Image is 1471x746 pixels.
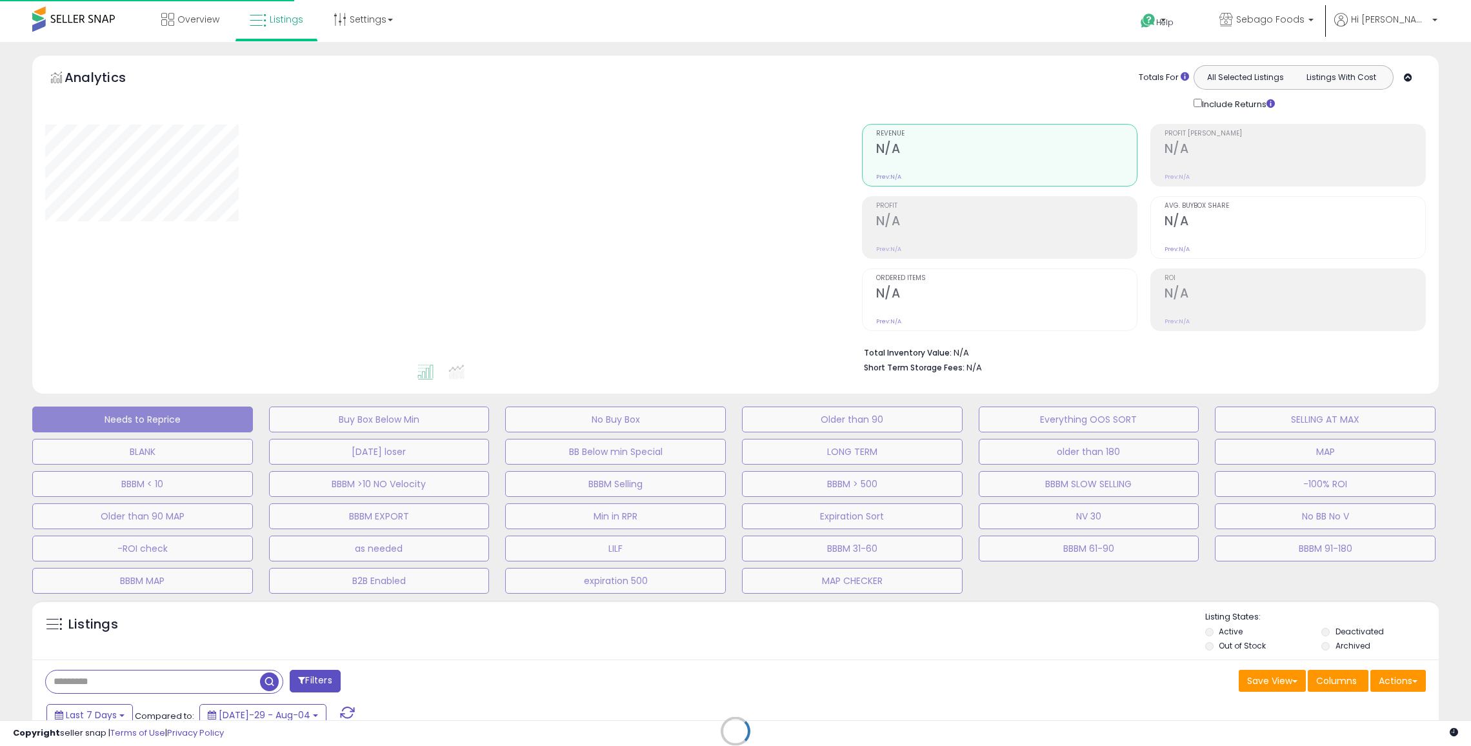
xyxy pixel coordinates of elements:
button: LONG TERM [742,439,963,465]
button: BLANK [32,439,253,465]
button: as needed [269,536,490,561]
h2: N/A [876,141,1137,159]
h2: N/A [1165,214,1425,231]
span: N/A [966,361,982,374]
span: Overview [177,13,219,26]
button: SELLING AT MAX [1215,407,1436,432]
a: Help [1130,3,1199,42]
li: N/A [864,344,1416,359]
small: Prev: N/A [876,318,901,325]
h5: Analytics [65,68,151,90]
button: -100% ROI [1215,471,1436,497]
button: BBBM 31-60 [742,536,963,561]
b: Total Inventory Value: [864,347,952,358]
button: MAP CHECKER [742,568,963,594]
button: All Selected Listings [1197,69,1294,86]
span: ROI [1165,275,1425,282]
small: Prev: N/A [876,245,901,253]
small: Prev: N/A [1165,318,1190,325]
h2: N/A [1165,286,1425,303]
span: Avg. Buybox Share [1165,203,1425,210]
button: BBBM SLOW SELLING [979,471,1199,497]
div: Totals For [1139,72,1189,84]
button: MAP [1215,439,1436,465]
h2: N/A [876,214,1137,231]
small: Prev: N/A [876,173,901,181]
button: B2B Enabled [269,568,490,594]
button: older than 180 [979,439,1199,465]
h2: N/A [1165,141,1425,159]
button: BBBM 61-90 [979,536,1199,561]
button: Older than 90 [742,407,963,432]
span: Revenue [876,130,1137,137]
button: BBBM EXPORT [269,503,490,529]
span: Hi [PERSON_NAME] [1351,13,1428,26]
button: Older than 90 MAP [32,503,253,529]
small: Prev: N/A [1165,173,1190,181]
button: expiration 500 [505,568,726,594]
button: BBBM >10 NO Velocity [269,471,490,497]
span: Help [1156,17,1174,28]
button: BBBM < 10 [32,471,253,497]
button: BB Below min Special [505,439,726,465]
button: Everything OOS SORT [979,407,1199,432]
button: -ROI check [32,536,253,561]
button: BBBM MAP [32,568,253,594]
div: Include Returns [1184,96,1290,111]
span: Profit [876,203,1137,210]
span: Listings [270,13,303,26]
button: No BB No V [1215,503,1436,529]
button: NV 30 [979,503,1199,529]
div: seller snap | | [13,727,224,740]
button: Needs to Reprice [32,407,253,432]
small: Prev: N/A [1165,245,1190,253]
button: Min in RPR [505,503,726,529]
strong: Copyright [13,727,60,739]
button: Buy Box Below Min [269,407,490,432]
button: BBBM > 500 [742,471,963,497]
button: Expiration Sort [742,503,963,529]
h2: N/A [876,286,1137,303]
button: LILF [505,536,726,561]
span: Sebago Foods [1236,13,1305,26]
button: BBBM 91-180 [1215,536,1436,561]
i: Get Help [1140,13,1156,29]
button: No Buy Box [505,407,726,432]
span: Profit [PERSON_NAME] [1165,130,1425,137]
button: Listings With Cost [1293,69,1389,86]
span: Ordered Items [876,275,1137,282]
a: Hi [PERSON_NAME] [1334,13,1437,42]
b: Short Term Storage Fees: [864,362,965,373]
button: [DATE] loser [269,439,490,465]
button: BBBM Selling [505,471,726,497]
